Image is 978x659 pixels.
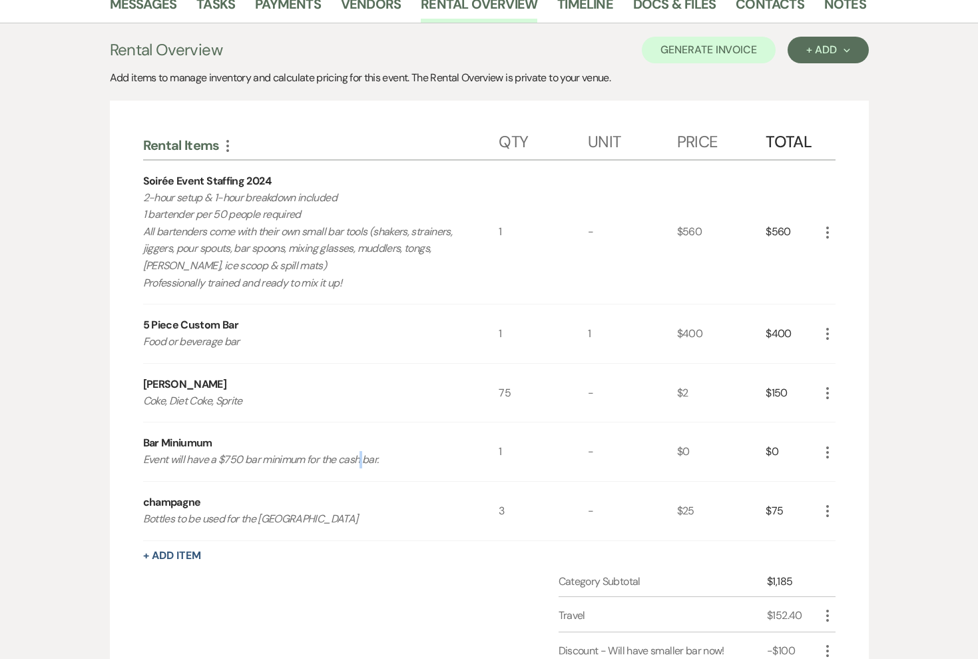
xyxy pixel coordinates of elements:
[588,482,677,540] div: -
[806,45,850,55] div: + Add
[143,137,499,154] div: Rental Items
[677,119,766,159] div: Price
[143,392,463,410] p: Coke, Diet Coke, Sprite
[588,119,677,159] div: Unit
[588,364,677,422] div: -
[677,161,766,305] div: $560
[499,482,588,540] div: 3
[143,510,463,528] p: Bottles to be used for the [GEOGRAPHIC_DATA]
[143,550,201,561] button: + Add Item
[677,305,766,363] div: $400
[499,119,588,159] div: Qty
[766,161,819,305] div: $560
[143,189,463,292] p: 2-hour setup & 1-hour breakdown included 1 bartender per 50 people required All bartenders come w...
[143,173,271,189] div: Soirée Event Staffing 2024
[677,422,766,481] div: $0
[110,70,869,86] div: Add items to manage inventory and calculate pricing for this event. The Rental Overview is privat...
[143,333,463,350] p: Food or beverage bar
[499,364,588,422] div: 75
[766,482,819,540] div: $75
[499,161,588,305] div: 1
[766,305,819,363] div: $400
[788,37,868,63] button: + Add
[559,643,768,659] div: Discount - Will have smaller bar now!
[143,317,238,333] div: 5 Piece Custom Bar
[499,305,588,363] div: 1
[642,37,776,63] button: Generate Invoice
[499,422,588,481] div: 1
[110,38,222,62] h3: Rental Overview
[143,494,201,510] div: champagne
[677,364,766,422] div: $2
[766,422,819,481] div: $0
[559,608,768,624] div: Travel
[143,451,463,468] p: Event will have a $750 bar minimum for the cash bar.
[559,574,768,590] div: Category Subtotal
[588,161,677,305] div: -
[588,305,677,363] div: 1
[143,376,227,392] div: [PERSON_NAME]
[143,435,212,451] div: Bar Miniumum
[767,608,819,624] div: $152.40
[767,574,819,590] div: $1,185
[588,422,677,481] div: -
[766,364,819,422] div: $150
[767,643,819,659] div: -$100
[677,482,766,540] div: $25
[766,119,819,159] div: Total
